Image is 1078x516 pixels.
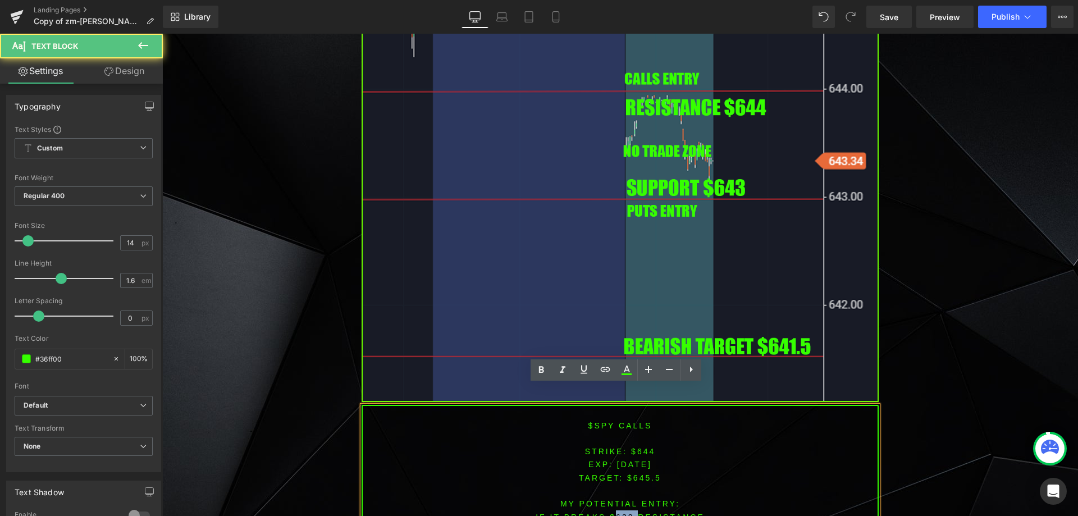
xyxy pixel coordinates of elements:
button: Undo [812,6,835,28]
div: Font [15,382,153,390]
a: Tablet [515,6,542,28]
span: Publish [992,12,1020,21]
a: Design [84,58,165,84]
span: Copy of zm-[PERSON_NAME]-spy [34,17,141,26]
a: Landing Pages [34,6,163,15]
button: Publish [978,6,1047,28]
input: Color [35,353,107,365]
span: px [141,314,151,322]
div: Font Size [15,222,153,230]
span: Text Block [31,42,78,51]
b: Custom [37,144,63,153]
b: None [24,442,41,450]
a: Desktop [462,6,488,28]
span: Save [880,11,898,23]
div: Text Styles [15,125,153,134]
font: $spy calls [426,387,490,396]
div: Text Color [15,335,153,343]
span: Preview [930,11,960,23]
button: Redo [839,6,862,28]
span: [DATE] [455,426,490,435]
font: EXP: [426,426,451,435]
div: Text Shadow [15,481,64,497]
font: IF IT breaks $638 resistance [373,479,542,488]
span: TARGET: $645.5 [417,440,499,449]
i: Default [24,401,48,410]
div: Typography [15,95,61,111]
div: Letter Spacing [15,297,153,305]
b: Regular 400 [24,191,65,200]
div: % [125,349,152,369]
div: Font Weight [15,174,153,182]
span: Library [184,12,211,22]
button: More [1051,6,1074,28]
a: Preview [916,6,974,28]
span: em [141,277,151,284]
div: Line Height [15,259,153,267]
div: Open Intercom Messenger [1040,478,1067,505]
div: Text Transform [15,424,153,432]
a: Laptop [488,6,515,28]
font: STRIKE: $644 [423,413,494,422]
font: MY POTENTIAL ENTRY: [398,465,518,474]
a: Mobile [542,6,569,28]
span: px [141,239,151,246]
a: New Library [163,6,218,28]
